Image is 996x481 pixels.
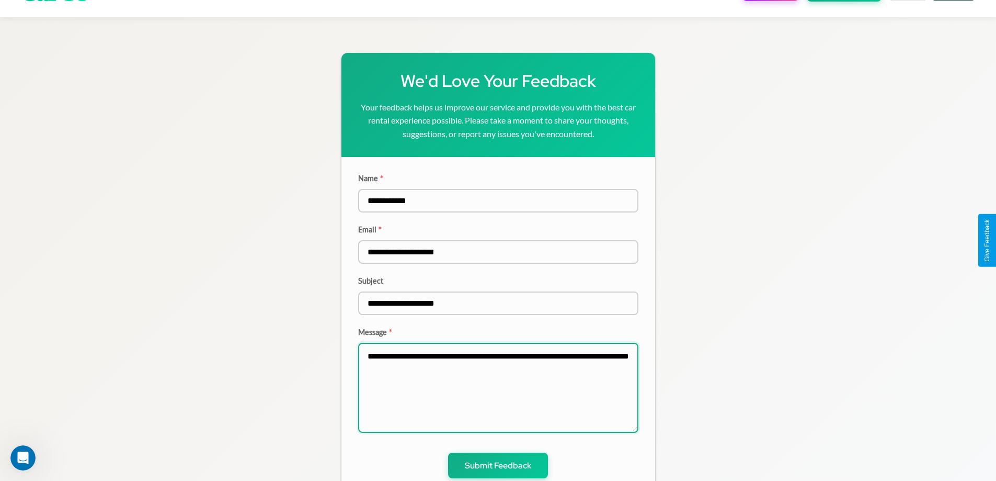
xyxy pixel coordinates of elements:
iframe: Intercom live chat [10,445,36,471]
label: Subject [358,276,638,285]
h1: We'd Love Your Feedback [358,70,638,92]
p: Your feedback helps us improve our service and provide you with the best car rental experience po... [358,100,638,141]
label: Message [358,328,638,337]
label: Email [358,225,638,234]
label: Name [358,174,638,183]
button: Submit Feedback [448,453,548,478]
div: Give Feedback [983,219,991,262]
